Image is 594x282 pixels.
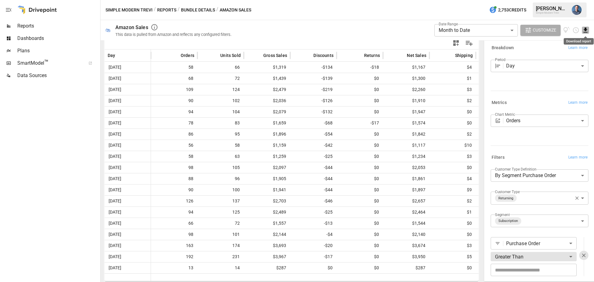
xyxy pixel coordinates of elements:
[187,184,194,195] span: 90
[373,84,380,95] span: $0
[263,52,287,59] span: Gross Sales
[321,73,334,84] span: -$139
[234,140,241,151] span: 58
[108,95,122,106] span: [DATE]
[411,140,426,151] span: $1,117
[491,250,577,263] div: Greater Than
[411,73,426,84] span: $1,300
[108,218,122,229] span: [DATE]
[17,72,99,79] span: Data Sources
[108,52,115,59] span: Day
[187,162,194,173] span: 98
[373,173,380,184] span: $0
[373,207,380,218] span: $0
[272,73,287,84] span: $1,439
[466,129,473,140] span: $2
[466,240,473,251] span: $3
[272,162,287,173] span: $2,097
[187,118,194,128] span: 78
[187,62,194,73] span: 58
[496,195,516,202] span: Returning
[466,262,473,273] span: $0
[108,229,122,240] span: [DATE]
[411,162,426,173] span: $2,053
[466,207,473,218] span: $1
[181,6,215,14] button: Bundle Details
[466,229,473,240] span: $0
[411,151,426,162] span: $1,234
[171,51,180,60] button: Sort
[187,151,194,162] span: 58
[108,196,122,206] span: [DATE]
[466,62,473,73] span: $4
[154,6,156,14] div: /
[411,196,426,206] span: $2,657
[466,73,473,84] span: $1
[564,38,594,45] div: Download report
[17,47,99,54] span: Plans
[411,251,426,262] span: $3,950
[17,35,99,42] span: Dashboards
[313,52,334,59] span: Discounts
[105,27,110,33] div: 🛍
[272,129,287,140] span: $1,896
[323,140,334,151] span: -$42
[108,262,122,273] span: [DATE]
[108,73,122,84] span: [DATE]
[272,84,287,95] span: $2,479
[231,229,241,240] span: 101
[272,151,287,162] span: $1,259
[373,251,380,262] span: $0
[187,218,194,229] span: 66
[466,173,473,184] span: $4
[108,129,122,140] span: [DATE]
[506,60,588,72] div: Day
[108,207,122,218] span: [DATE]
[272,184,287,195] span: $1,941
[157,6,176,14] button: Reports
[108,140,122,151] span: [DATE]
[231,196,241,206] span: 137
[272,240,287,251] span: $3,693
[187,262,194,273] span: 13
[520,25,561,36] button: Customize
[321,95,334,106] span: -$126
[355,51,364,60] button: Sort
[439,21,458,27] label: Date Range
[187,207,194,218] span: 94
[323,218,334,229] span: -$13
[463,140,473,151] span: $10
[272,95,287,106] span: $2,036
[323,162,334,173] span: -$44
[495,212,510,217] label: Segment
[323,196,334,206] span: -$46
[466,106,473,117] span: $0
[373,196,380,206] span: $0
[466,151,473,162] span: $3
[231,251,241,262] span: 231
[231,184,241,195] span: 100
[536,6,568,11] div: [PERSON_NAME]
[407,52,426,59] span: Net Sales
[533,26,556,34] span: Customize
[272,229,287,240] span: $2,144
[411,129,426,140] span: $1,842
[439,27,470,33] span: Month to Date
[272,251,287,262] span: $3,967
[373,95,380,106] span: $0
[181,52,194,59] span: Orders
[491,169,588,182] div: By Segment Purchase Order
[187,129,194,140] span: 86
[187,229,194,240] span: 98
[272,106,287,117] span: $2,079
[231,162,241,173] span: 105
[185,84,194,95] span: 109
[323,207,334,218] span: -$25
[498,6,526,14] span: 2,753 Credits
[272,196,287,206] span: $2,703
[563,25,570,36] button: View documentation
[116,51,125,60] button: Sort
[234,129,241,140] span: 95
[231,106,241,117] span: 104
[411,84,426,95] span: $2,260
